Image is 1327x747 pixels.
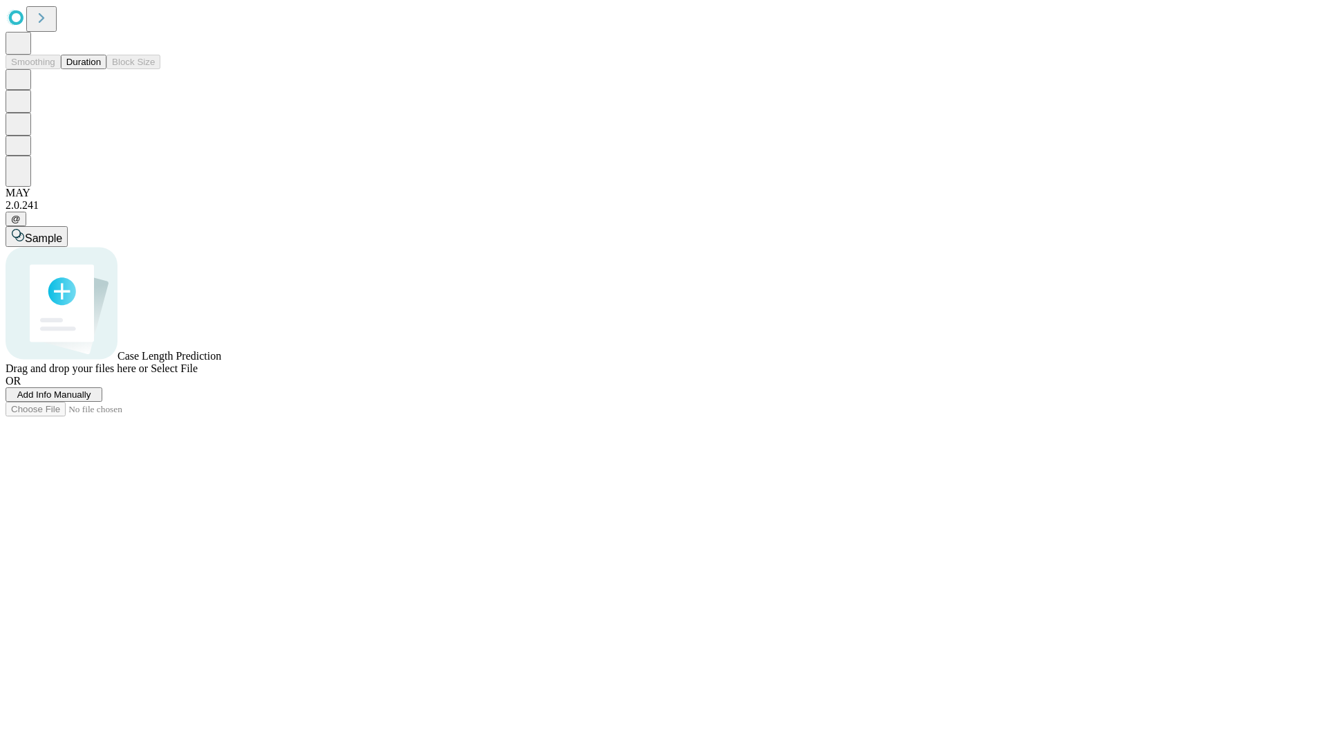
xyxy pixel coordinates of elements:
[6,55,61,69] button: Smoothing
[6,387,102,402] button: Add Info Manually
[17,389,91,400] span: Add Info Manually
[6,212,26,226] button: @
[151,362,198,374] span: Select File
[6,375,21,387] span: OR
[117,350,221,362] span: Case Length Prediction
[11,214,21,224] span: @
[6,362,148,374] span: Drag and drop your files here or
[6,187,1321,199] div: MAY
[25,232,62,244] span: Sample
[61,55,106,69] button: Duration
[106,55,160,69] button: Block Size
[6,199,1321,212] div: 2.0.241
[6,226,68,247] button: Sample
